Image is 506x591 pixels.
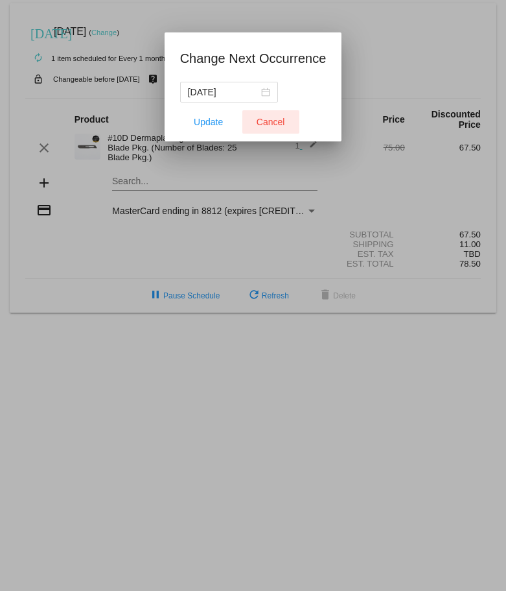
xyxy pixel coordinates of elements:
span: Cancel [257,117,285,127]
button: Update [180,110,237,134]
h1: Change Next Occurrence [180,48,327,69]
button: Close dialog [242,110,299,134]
input: Select date [188,85,259,99]
span: Update [194,117,223,127]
